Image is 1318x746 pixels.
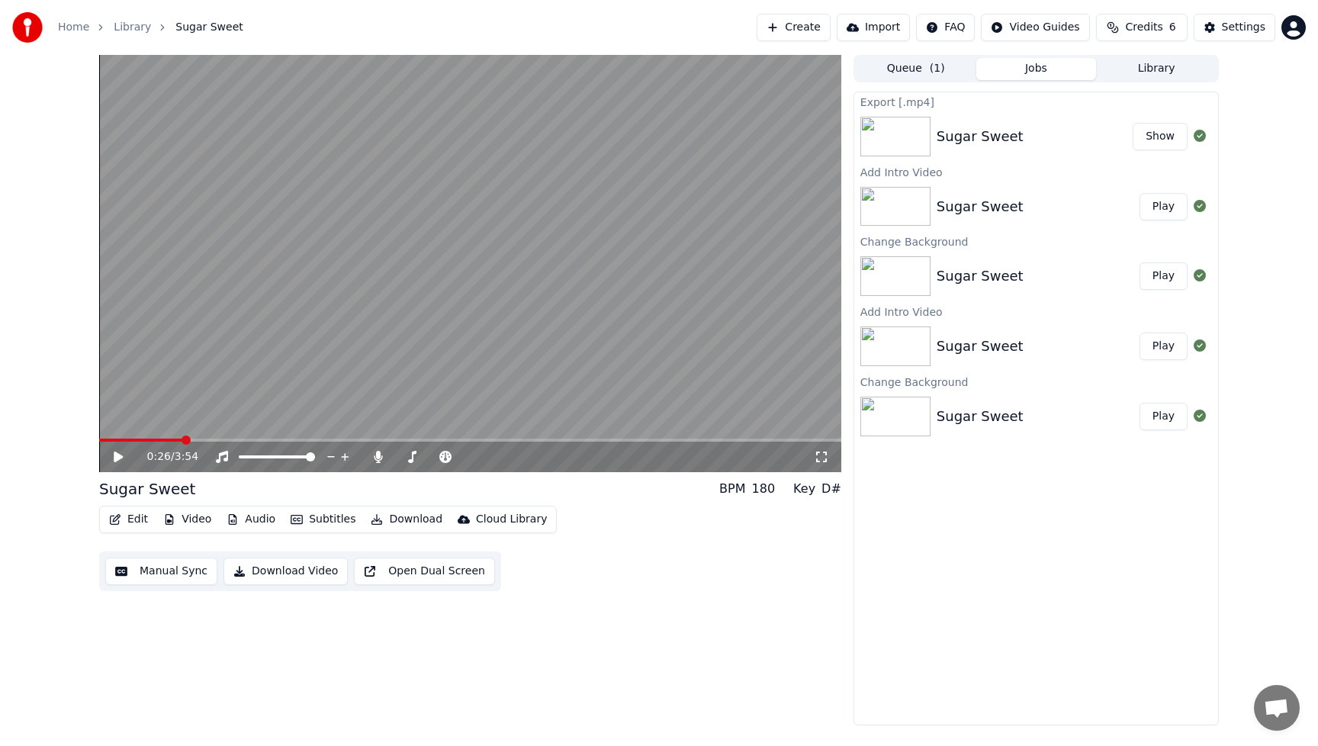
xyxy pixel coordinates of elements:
[821,480,841,498] div: D#
[976,58,1097,80] button: Jobs
[854,372,1218,391] div: Change Background
[837,14,910,41] button: Import
[854,302,1218,320] div: Add Intro Video
[752,480,776,498] div: 180
[1133,123,1188,150] button: Show
[157,509,217,530] button: Video
[114,20,151,35] a: Library
[1125,20,1162,35] span: Credits
[1140,333,1188,360] button: Play
[99,478,195,500] div: Sugar Sweet
[854,232,1218,250] div: Change Background
[854,92,1218,111] div: Export [.mp4]
[58,20,243,35] nav: breadcrumb
[937,406,1024,427] div: Sugar Sweet
[1254,685,1300,731] a: Open chat
[1194,14,1275,41] button: Settings
[1169,20,1176,35] span: 6
[365,509,448,530] button: Download
[1222,20,1265,35] div: Settings
[1140,403,1188,430] button: Play
[937,336,1024,357] div: Sugar Sweet
[354,558,495,585] button: Open Dual Screen
[58,20,89,35] a: Home
[937,196,1024,217] div: Sugar Sweet
[937,265,1024,287] div: Sugar Sweet
[930,61,945,76] span: ( 1 )
[147,449,171,465] span: 0:26
[1096,58,1217,80] button: Library
[1096,14,1188,41] button: Credits6
[793,480,815,498] div: Key
[12,12,43,43] img: youka
[103,509,154,530] button: Edit
[719,480,745,498] div: BPM
[937,126,1024,147] div: Sugar Sweet
[175,449,198,465] span: 3:54
[284,509,362,530] button: Subtitles
[105,558,217,585] button: Manual Sync
[856,58,976,80] button: Queue
[175,20,243,35] span: Sugar Sweet
[757,14,831,41] button: Create
[981,14,1089,41] button: Video Guides
[1140,262,1188,290] button: Play
[1140,193,1188,220] button: Play
[854,162,1218,181] div: Add Intro Video
[223,558,348,585] button: Download Video
[147,449,184,465] div: /
[476,512,547,527] div: Cloud Library
[916,14,975,41] button: FAQ
[220,509,281,530] button: Audio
